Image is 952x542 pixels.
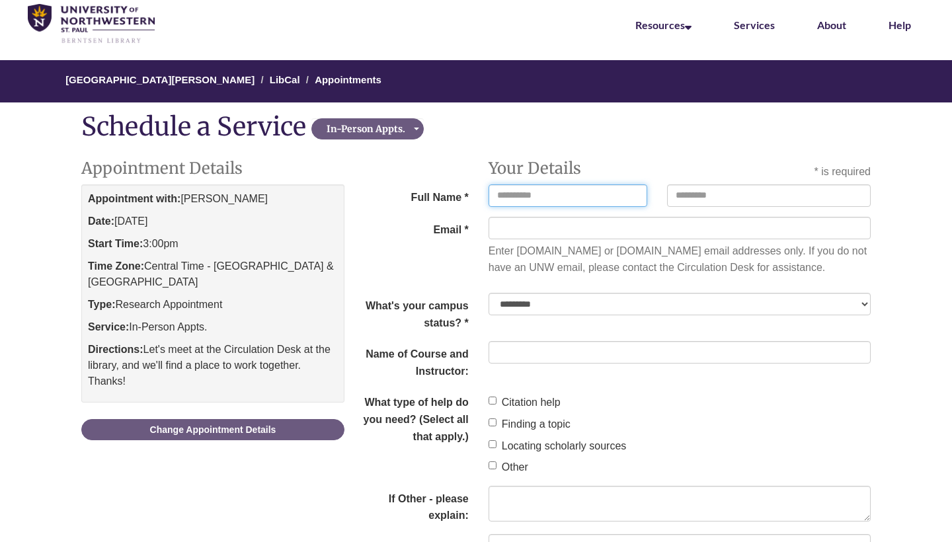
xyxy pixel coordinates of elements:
button: In-Person Appts. [311,118,424,139]
a: Change Appointment Details [81,419,344,440]
h2: Your Details [489,160,647,177]
div: In-Person Appts. [315,122,416,135]
a: [GEOGRAPHIC_DATA][PERSON_NAME] [65,74,255,85]
input: Locating scholarly sources [489,440,496,448]
input: Other [489,461,496,469]
label: Locating scholarly sources [489,438,627,455]
p: [PERSON_NAME] [88,191,338,207]
strong: Directions: [88,344,143,355]
p: Research Appointment [88,297,338,313]
div: * is required [814,163,871,180]
label: What's your campus status? * [344,293,479,331]
label: Other [489,459,528,476]
strong: Time Zone: [88,260,144,272]
label: If Other - please explain: [344,486,479,524]
div: Enter [DOMAIN_NAME] or [DOMAIN_NAME] email addresses only. If you do not have an UNW email, pleas... [489,243,871,276]
input: Citation help [489,397,496,405]
strong: Appointment with: [88,193,180,204]
strong: Type: [88,299,115,310]
nav: Breadcrumb [81,60,871,102]
p: Central Time - [GEOGRAPHIC_DATA] & [GEOGRAPHIC_DATA] [88,258,338,290]
strong: Service: [88,321,129,332]
a: Resources [635,19,692,31]
p: Let's meet at the Circulation Desk at the library, and we'll find a place to work together. Thanks! [88,342,338,389]
a: Help [889,19,911,31]
p: [DATE] [88,213,338,229]
h2: Appointment Details [81,160,344,177]
a: About [817,19,846,31]
img: UNWSP Library Logo [28,4,155,44]
label: Name of Course and Instructor: [344,341,479,379]
a: Appointments [315,74,381,85]
input: Finding a topic [489,418,496,426]
p: 3:00pm [88,236,338,252]
label: Email * [344,217,479,239]
strong: Start Time: [88,238,143,249]
div: Schedule a Service [81,112,311,140]
p: In-Person Appts. [88,319,338,335]
a: LibCal [270,74,300,85]
legend: What type of help do you need? (Select all that apply.) [344,389,479,445]
span: Full Name * [344,184,479,206]
label: Finding a topic [489,416,571,433]
strong: Date: [88,215,114,227]
a: Services [734,19,775,31]
label: Citation help [489,394,561,411]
